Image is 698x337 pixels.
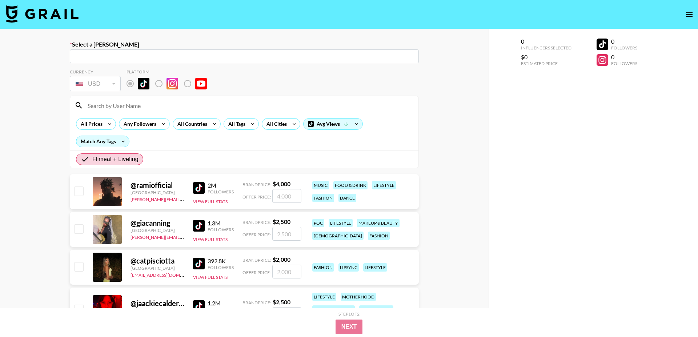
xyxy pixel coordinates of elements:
[193,182,205,194] img: TikTok
[611,53,637,61] div: 0
[272,189,301,203] input: 4,000
[304,119,362,129] div: Avg Views
[273,218,290,225] strong: $ 2,500
[71,77,119,90] div: USD
[195,78,207,89] img: YouTube
[273,180,290,187] strong: $ 4,000
[312,305,355,314] div: makeup & beauty
[92,155,139,164] span: Flimeal + Liveling
[372,181,396,189] div: lifestyle
[208,265,234,270] div: Followers
[131,181,184,190] div: @ ramiofficial
[329,219,353,227] div: lifestyle
[138,78,149,89] img: TikTok
[521,38,571,45] div: 0
[131,265,184,271] div: [GEOGRAPHIC_DATA]
[167,78,178,89] img: Instagram
[272,227,301,241] input: 2,500
[272,265,301,278] input: 2,000
[242,182,271,187] span: Brand Price:
[131,190,184,195] div: [GEOGRAPHIC_DATA]
[611,45,637,51] div: Followers
[127,69,213,75] div: Platform
[521,45,571,51] div: Influencers Selected
[131,195,238,202] a: [PERSON_NAME][EMAIL_ADDRESS][DOMAIN_NAME]
[312,293,336,301] div: lifestyle
[312,232,364,240] div: [DEMOGRAPHIC_DATA]
[193,220,205,232] img: TikTok
[70,75,121,93] div: Currency is locked to USD
[76,136,129,147] div: Match Any Tags
[6,5,79,23] img: Grail Talent
[611,61,637,66] div: Followers
[338,194,356,202] div: dance
[208,182,234,189] div: 2M
[208,189,234,194] div: Followers
[119,119,158,129] div: Any Followers
[242,300,271,305] span: Brand Price:
[312,219,324,227] div: poc
[521,53,571,61] div: $0
[208,220,234,227] div: 1.3M
[368,232,390,240] div: fashion
[83,100,414,111] input: Search by User Name
[242,270,271,275] span: Offer Price:
[193,258,205,269] img: TikTok
[242,232,271,237] span: Offer Price:
[333,181,368,189] div: food & drink
[338,263,359,272] div: lipsync
[262,119,288,129] div: All Cities
[70,41,419,48] label: Select a [PERSON_NAME]
[131,218,184,228] div: @ giacanning
[242,220,271,225] span: Brand Price:
[312,194,334,202] div: fashion
[131,299,184,308] div: @ jaackiecalderon
[173,119,209,129] div: All Countries
[359,305,393,314] div: food & drink
[208,257,234,265] div: 392.8K
[611,38,637,45] div: 0
[273,298,290,305] strong: $ 2,500
[131,233,273,240] a: [PERSON_NAME][EMAIL_ADDRESS][PERSON_NAME][DOMAIN_NAME]
[131,256,184,265] div: @ catpisciotta
[312,181,329,189] div: music
[193,300,205,312] img: TikTok
[341,293,376,301] div: motherhood
[224,119,247,129] div: All Tags
[363,263,387,272] div: lifestyle
[131,271,204,278] a: [EMAIL_ADDRESS][DOMAIN_NAME]
[193,237,228,242] button: View Full Stats
[242,257,271,263] span: Brand Price:
[127,76,213,91] div: List locked to TikTok.
[312,263,334,272] div: fashion
[193,199,228,204] button: View Full Stats
[193,274,228,280] button: View Full Stats
[338,311,360,317] div: Step 1 of 2
[273,256,290,263] strong: $ 2,000
[76,119,104,129] div: All Prices
[131,228,184,233] div: [GEOGRAPHIC_DATA]
[521,61,571,66] div: Estimated Price
[208,227,234,232] div: Followers
[682,7,697,22] button: open drawer
[242,194,271,200] span: Offer Price:
[208,300,234,307] div: 1.2M
[208,307,234,312] div: Followers
[70,69,121,75] div: Currency
[357,219,400,227] div: makeup & beauty
[272,307,301,321] input: 2,500
[336,320,363,334] button: Next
